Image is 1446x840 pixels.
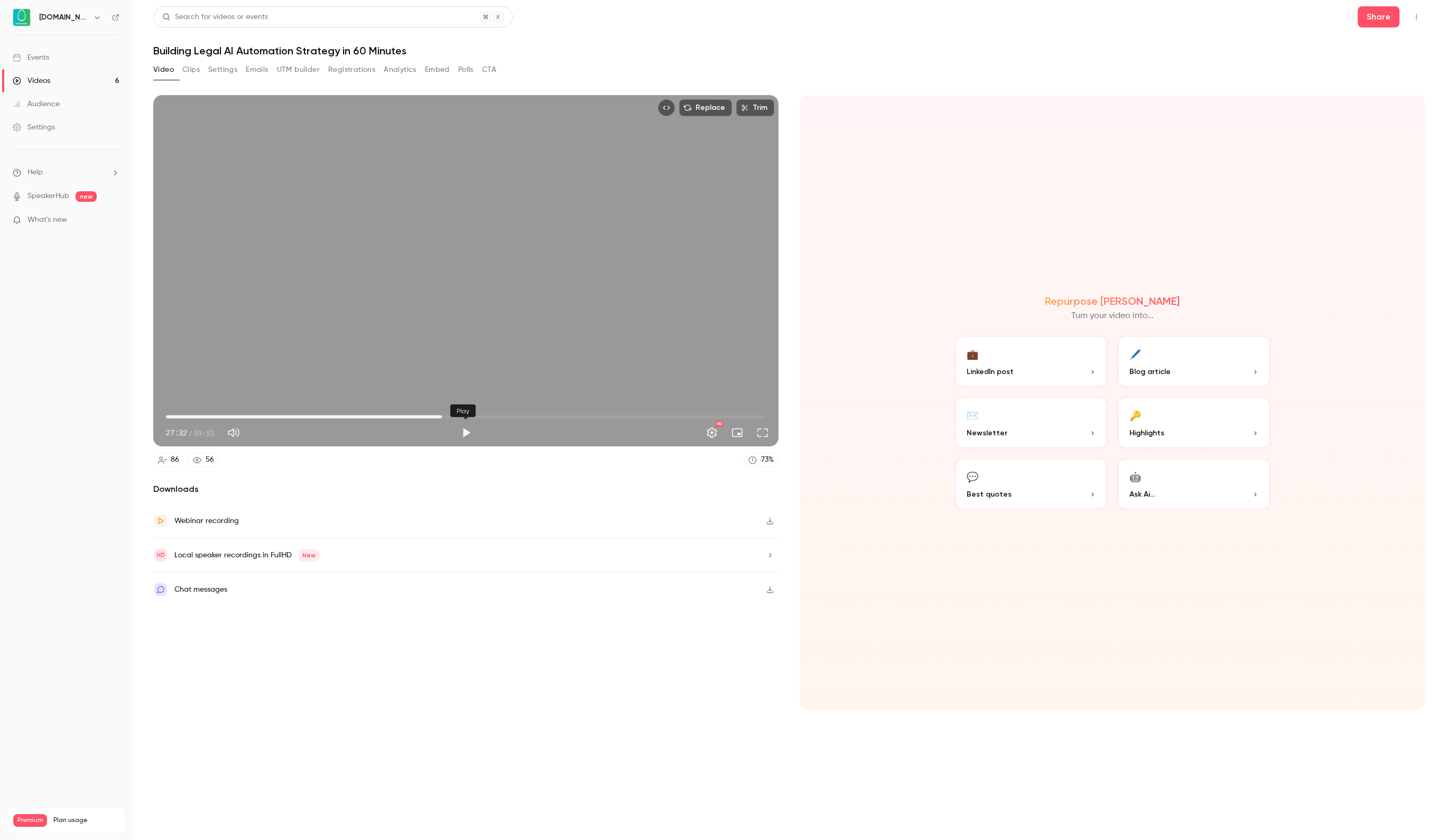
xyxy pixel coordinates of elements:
[967,468,978,484] div: 💬
[39,12,89,23] h6: [DOMAIN_NAME]
[458,61,474,78] button: Polls
[13,99,60,109] div: Audience
[1129,427,1164,438] span: Highlights
[223,422,244,443] button: Mute
[27,167,43,178] span: Help
[206,454,214,465] div: 56
[716,421,723,427] div: HD
[752,422,773,443] button: Full screen
[193,427,215,438] span: 59:53
[298,549,320,562] span: New
[13,167,119,178] li: help-dropdown-opener
[27,214,67,226] span: What's new
[246,61,268,78] button: Emails
[425,61,450,78] button: Embed
[456,422,477,443] button: Play
[1358,6,1399,27] button: Share
[13,122,55,133] div: Settings
[1117,335,1271,388] button: 🖊️Blog article
[679,99,732,116] button: Replace
[13,52,49,63] div: Events
[1408,8,1425,25] button: Top Bar Actions
[153,61,174,78] button: Video
[954,335,1108,388] button: 💼LinkedIn post
[450,405,476,417] div: Play
[328,61,375,78] button: Registrations
[188,453,219,467] a: 56
[174,549,320,562] div: Local speaker recordings in FullHD
[967,346,978,362] div: 💼
[384,61,416,78] button: Analytics
[13,9,30,26] img: Avokaado.io
[1129,489,1155,500] span: Ask Ai...
[174,515,239,527] div: Webinar recording
[1117,396,1271,449] button: 🔑Highlights
[744,453,778,467] a: 73%
[53,816,119,825] span: Plan usage
[277,61,320,78] button: UTM builder
[658,99,675,116] button: Embed video
[1129,346,1141,362] div: 🖊️
[1129,366,1171,377] span: Blog article
[736,99,774,116] button: Trim
[162,12,268,23] div: Search for videos or events
[967,407,978,423] div: ✉️
[27,191,69,202] a: SpeakerHub
[761,454,774,465] div: 73 %
[967,366,1014,377] span: LinkedIn post
[166,427,215,438] div: 27:32
[188,427,192,438] span: /
[208,61,237,78] button: Settings
[482,61,496,78] button: CTA
[727,422,748,443] button: Turn on miniplayer
[1071,310,1154,322] p: Turn your video into...
[166,427,187,438] span: 27:32
[1045,295,1180,307] h2: Repurpose [PERSON_NAME]
[153,483,778,496] h2: Downloads
[954,458,1108,510] button: 💬Best quotes
[954,396,1108,449] button: ✉️Newsletter
[1129,468,1141,484] div: 🤖
[171,454,179,465] div: 86
[13,76,50,86] div: Videos
[967,427,1007,438] span: Newsletter
[153,453,184,467] a: 86
[1117,458,1271,510] button: 🤖Ask Ai...
[174,583,227,596] div: Chat messages
[1129,407,1141,423] div: 🔑
[153,44,1425,57] h1: Building Legal AI Automation Strategy in 60 Minutes
[182,61,200,78] button: Clips
[13,814,47,827] span: Premium
[967,489,1012,500] span: Best quotes
[76,191,97,202] span: new
[701,422,722,443] button: Settings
